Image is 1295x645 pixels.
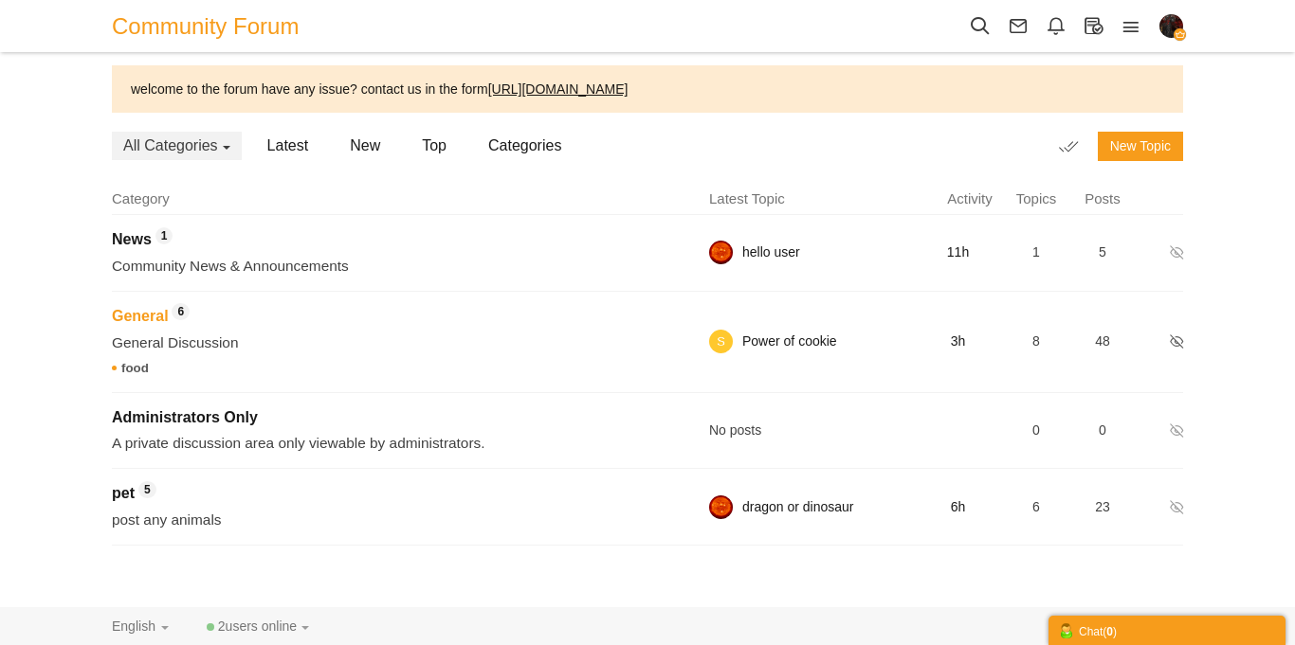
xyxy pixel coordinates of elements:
a: General [112,309,169,324]
span: 48 [1095,333,1110,349]
span: All Categories [123,137,218,154]
span: 5 [1099,244,1106,260]
span: 0 [1099,422,1106,438]
span: 1 [155,227,173,244]
time: 3h [913,330,1003,353]
li: Category [112,188,671,208]
div: Chat [1058,620,1276,640]
a: News [112,232,152,247]
span: Latest Topic [709,190,785,206]
span: 5 [138,481,156,498]
i: No posts [709,419,1003,442]
strong: 0 [1106,625,1113,638]
a: Power of cookie [742,330,837,353]
span: 23 [1095,499,1110,514]
img: Screenshot%202025-04-05%2010.39.11%20PM.png [1159,14,1183,38]
span: 6 [172,303,190,320]
time: 11h [913,241,1003,264]
a: New Topic [1098,132,1183,161]
button: All Categories [112,132,242,160]
img: nw3H+2HoRPIG396F2ZZxId6JFepmRMcJrIjM8JSKwPLkZkS1CKyIzPCUisDy5GZEtQisiMzwlIrA8uRmRLUIrIjM8JSKwPLkZ... [709,330,733,353]
span: pet [112,485,135,501]
img: Screenshot%202025-04-04%208.57.35%20AM.png [709,495,733,519]
div: welcome to the forum have any issue? contact us in the form [131,80,1164,99]
time: 6h [913,495,1003,519]
span: 0 [1032,422,1040,438]
span: English [112,618,155,634]
span: users online [226,618,298,634]
a: food [112,361,149,375]
img: Screenshot%202025-04-04%208.57.35%20AM.png [709,241,733,264]
span: News [112,231,152,247]
li: Topics [1003,188,1069,208]
span: 8 [1032,333,1040,349]
span: Administrators Only [112,409,258,425]
a: Categories [472,132,577,160]
a: pet [112,486,135,501]
span: Activity [937,188,1003,208]
a: Latest [251,132,325,160]
a: dragon or dinosaur [742,495,854,519]
a: 2 [207,618,309,634]
span: 1 [1032,244,1040,260]
span: General [112,308,169,324]
a: hello user [742,241,800,264]
li: Posts [1069,188,1136,208]
a: New [334,132,396,160]
span: 6 [1032,499,1040,514]
span: New Topic [1110,138,1171,153]
a: [URL][DOMAIN_NAME] [488,81,629,97]
a: Community Forum [112,5,313,47]
a: Administrators Only [112,410,258,425]
a: Top [406,132,463,160]
span: ( ) [1103,625,1117,638]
